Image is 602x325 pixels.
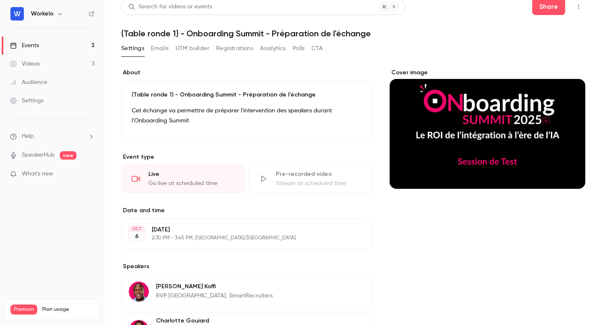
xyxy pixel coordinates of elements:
label: Cover image [390,69,585,77]
div: OCT [129,226,144,232]
button: Registrations [216,42,253,55]
div: Audience [10,78,47,86]
li: help-dropdown-opener [10,132,94,141]
button: Emails [151,42,168,55]
p: Cet échange va permettre de préparer l'intervention des speakers durant l'Onboarding Summit [132,106,362,126]
div: Pre-recorded videoStream at scheduled time [249,165,373,193]
div: Stream at scheduled time [276,179,362,188]
div: Live [148,170,235,178]
span: Premium [10,305,37,315]
button: CTA [311,42,323,55]
label: About [121,69,373,77]
div: Marc Koffi[PERSON_NAME] KoffiRVP [GEOGRAPHIC_DATA], SmartRecruiters [121,274,373,309]
div: Pre-recorded video [276,170,362,178]
p: (Table ronde 1) - Onboarding Summit - Préparation de l'échange [132,91,362,99]
span: Help [22,132,34,141]
span: Plan usage [42,306,94,313]
p: Event type [121,153,373,161]
h6: Workelo [31,10,54,18]
button: Analytics [260,42,286,55]
button: UTM builder [176,42,209,55]
div: Go live at scheduled time [148,179,235,188]
p: [DATE] [152,226,329,234]
p: [PERSON_NAME] Koffi [156,282,273,291]
p: 2:30 PM - 3:45 PM, [GEOGRAPHIC_DATA]/[GEOGRAPHIC_DATA] [152,235,329,241]
label: Date and time [121,206,373,215]
div: Settings [10,96,43,105]
div: LiveGo live at scheduled time [121,165,245,193]
div: Events [10,41,39,50]
p: Charlotte Gouiard [156,317,319,325]
img: Workelo [10,7,24,20]
button: Settings [121,42,144,55]
img: Marc Koffi [129,282,149,302]
span: What's new [22,170,53,178]
span: new [60,151,77,160]
a: SpeakerHub [22,151,55,160]
button: Polls [293,42,305,55]
div: Search for videos or events [128,3,212,11]
p: RVP [GEOGRAPHIC_DATA], SmartRecruiters [156,292,273,300]
p: 6 [135,232,139,241]
h1: (Table ronde 1) - Onboarding Summit - Préparation de l'échange [121,28,585,38]
label: Speakers [121,262,373,271]
div: Videos [10,60,40,68]
section: Cover image [390,69,585,189]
